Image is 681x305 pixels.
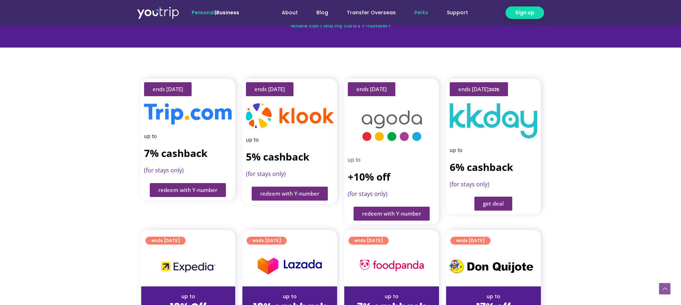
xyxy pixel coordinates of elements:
[291,22,391,29] a: Where can I find my card’s Y-number?
[450,237,490,245] a: ends [DATE]
[438,6,477,19] a: Support
[348,189,435,200] div: (for stays only)
[192,9,239,16] span: |
[450,146,537,155] div: up to
[483,201,504,206] span: get deal
[505,6,544,19] a: Sign up
[144,165,232,176] div: (for stays only)
[192,9,215,16] span: Personal
[348,82,395,96] a: ends [DATE]
[354,207,430,221] a: redeem with Y-number
[158,187,217,193] span: redeem with Y-number
[456,237,485,245] span: ends [DATE]
[150,183,226,197] a: redeem with Y-number
[350,293,433,300] div: up to
[252,237,281,245] span: ends [DATE]
[144,82,192,96] a: ends [DATE]
[255,87,285,92] span: ends [DATE]
[258,6,477,19] nav: Menu
[354,237,383,245] span: ends [DATE]
[153,87,183,92] span: ends [DATE]
[405,6,438,19] a: Perks
[246,150,309,163] strong: 5% cashback
[260,191,319,196] span: redeem with Y-number
[145,237,186,245] a: ends [DATE]
[349,237,389,245] a: ends [DATE]
[450,179,537,190] div: (for stays only)
[247,237,287,245] a: ends [DATE]
[246,169,334,179] div: (for stays only)
[450,82,508,96] a: ends [DATE]2025
[356,87,387,92] span: ends [DATE]
[272,6,307,19] a: About
[458,87,499,92] span: ends [DATE]
[474,197,512,211] a: get deal
[362,211,421,216] span: redeem with Y-number
[450,160,513,174] strong: 6% cashback
[489,87,499,93] span: 2025
[246,135,334,144] div: up to
[307,6,337,19] a: Blog
[144,132,232,141] div: up to
[348,156,360,163] span: up to
[147,293,230,300] div: up to
[337,6,405,19] a: Transfer Overseas
[216,9,239,16] a: Business
[151,237,180,245] span: ends [DATE]
[144,146,207,160] strong: 7% cashback
[246,82,293,96] a: ends [DATE]
[515,9,534,16] span: Sign up
[248,293,331,300] div: up to
[348,170,390,183] strong: +10% off
[252,187,328,201] a: redeem with Y-number
[452,293,535,300] div: up to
